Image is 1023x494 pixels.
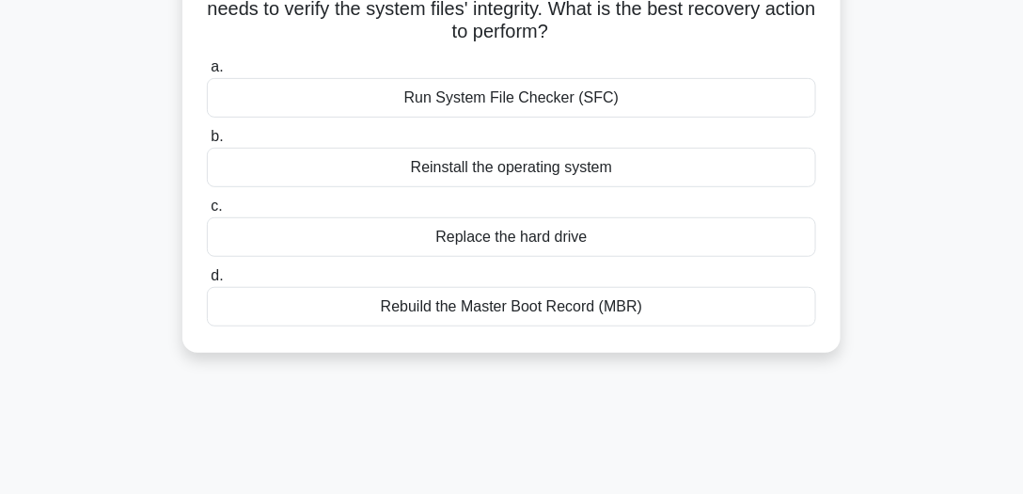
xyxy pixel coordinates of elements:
span: a. [211,58,223,74]
div: Replace the hard drive [207,217,816,257]
div: Run System File Checker (SFC) [207,78,816,118]
span: b. [211,128,223,144]
div: Reinstall the operating system [207,148,816,187]
div: Rebuild the Master Boot Record (MBR) [207,287,816,327]
span: c. [211,198,222,214]
span: d. [211,267,223,283]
